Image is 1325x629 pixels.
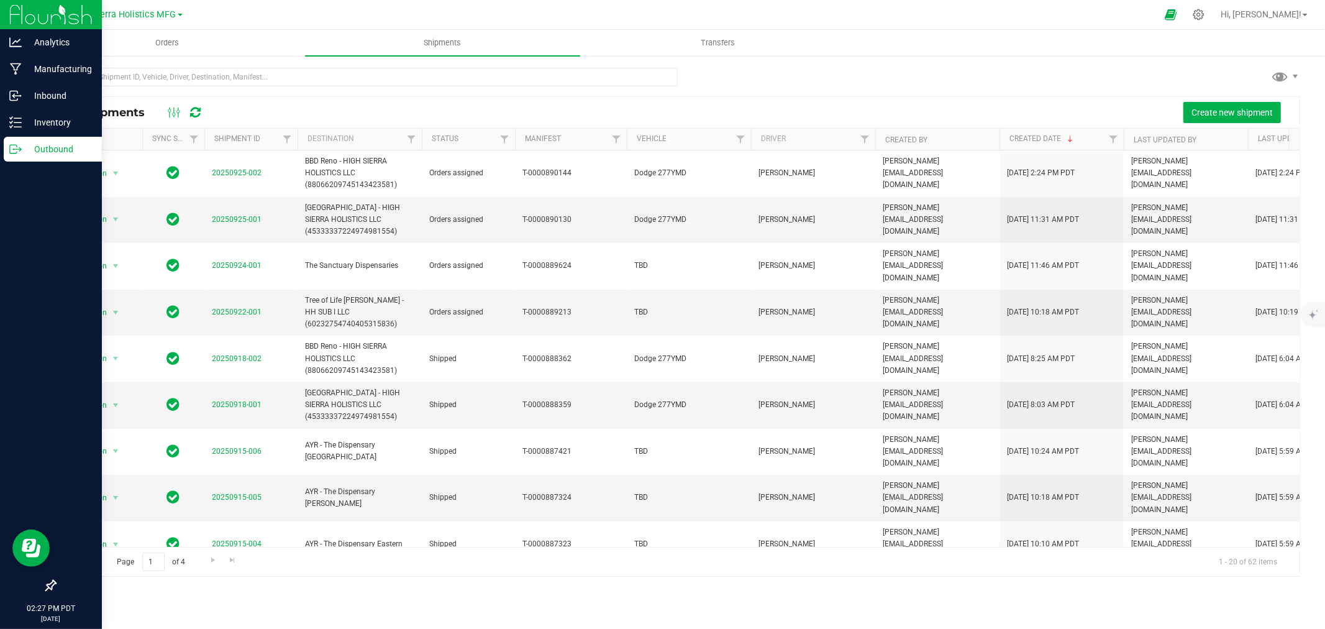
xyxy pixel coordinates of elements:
span: In Sync [167,489,180,506]
a: Go to the last page [224,553,242,569]
span: T-0000887323 [522,538,619,550]
button: Create new shipment [1183,102,1281,123]
a: Transfers [580,30,855,56]
span: select [108,304,124,321]
span: [PERSON_NAME] [758,306,868,318]
a: 20250915-006 [212,447,262,456]
span: Shipped [429,446,508,457]
a: Created Date [1009,134,1075,143]
span: [DATE] 6:04 AM PDT [1255,399,1323,411]
span: In Sync [167,211,180,228]
div: Manage settings [1191,9,1206,21]
span: T-0000890130 [522,214,619,226]
p: Inbound [22,88,96,103]
span: Shipped [429,492,508,503]
a: Manifest [525,134,561,143]
a: 20250925-001 [212,215,262,224]
a: Last Updated By [1134,135,1196,144]
p: Manufacturing [22,62,96,76]
span: [PERSON_NAME] [758,538,868,550]
span: TBD [634,538,744,550]
span: [PERSON_NAME][EMAIL_ADDRESS][DOMAIN_NAME] [883,480,992,516]
a: Filter [855,129,875,150]
p: Analytics [22,35,96,50]
span: select [108,397,124,414]
span: select [108,443,124,460]
span: select [108,165,124,182]
span: AYR - The Dispensary [PERSON_NAME] [305,486,414,510]
p: Inventory [22,115,96,130]
span: [PERSON_NAME] [758,446,868,457]
span: Tree of Life [PERSON_NAME] - HH SUB I LLC (60232754740405315836) [305,295,414,331]
a: 20250918-002 [212,354,262,363]
span: [DATE] 10:24 AM PDT [1007,446,1079,457]
span: [DATE] 5:59 AM PDT [1255,538,1323,550]
span: [DATE] 5:59 AM PDT [1255,446,1323,457]
span: [DATE] 10:18 AM PDT [1007,306,1079,318]
input: 1 [142,553,165,572]
span: The Sanctuary Dispensaries [305,260,414,272]
span: [PERSON_NAME][EMAIL_ADDRESS][DOMAIN_NAME] [1131,248,1241,284]
span: Shipped [429,399,508,411]
a: 20250922-001 [212,308,262,316]
input: Search Shipment ID, Vehicle, Driver, Destination, Manifest... [55,68,678,86]
span: Orders assigned [429,167,508,179]
span: TBD [634,446,744,457]
span: T-0000887324 [522,492,619,503]
span: In Sync [167,257,180,274]
span: [DATE] 6:04 AM PDT [1255,353,1323,365]
th: Driver [751,129,875,150]
inline-svg: Outbound [9,143,22,155]
span: [DATE] 11:31 AM PDT [1007,214,1079,226]
a: 20250915-004 [212,539,262,548]
span: Orders assigned [429,214,508,226]
span: [PERSON_NAME][EMAIL_ADDRESS][DOMAIN_NAME] [1131,202,1241,238]
span: In Sync [167,164,180,181]
span: Orders assigned [429,306,508,318]
a: Filter [277,129,298,150]
span: T-0000887421 [522,446,619,457]
span: [PERSON_NAME][EMAIL_ADDRESS][DOMAIN_NAME] [1131,526,1241,562]
span: [DATE] 10:18 AM PDT [1007,492,1079,503]
a: 20250925-002 [212,168,262,177]
span: T-0000889213 [522,306,619,318]
span: [PERSON_NAME] [758,353,868,365]
span: In Sync [167,350,180,367]
span: select [108,257,124,275]
span: Open Ecommerce Menu [1157,2,1185,27]
span: [PERSON_NAME] [758,399,868,411]
p: [DATE] [6,614,96,623]
a: Created By [885,135,927,144]
inline-svg: Analytics [9,36,22,48]
a: Shipment ID [214,134,260,143]
span: T-0000888359 [522,399,619,411]
span: [GEOGRAPHIC_DATA] - HIGH SIERRA HOLISTICS LLC (45333337224974981554) [305,387,414,423]
span: [PERSON_NAME][EMAIL_ADDRESS][DOMAIN_NAME] [883,155,992,191]
iframe: Resource center [12,530,50,567]
span: [PERSON_NAME][EMAIL_ADDRESS][DOMAIN_NAME] [1131,155,1241,191]
a: Filter [731,129,751,150]
a: Filter [1103,129,1124,150]
span: [DATE] 2:24 PM PDT [1255,167,1323,179]
span: Shipped [429,538,508,550]
a: Go to the next page [204,553,222,569]
a: Filter [184,129,204,150]
span: [PERSON_NAME][EMAIL_ADDRESS][DOMAIN_NAME] [883,434,992,470]
span: select [108,489,124,507]
a: 20250924-001 [212,261,262,270]
span: Hi, [PERSON_NAME]! [1221,9,1301,19]
span: [PERSON_NAME][EMAIL_ADDRESS][DOMAIN_NAME] [883,341,992,377]
span: [PERSON_NAME][EMAIL_ADDRESS][DOMAIN_NAME] [1131,480,1241,516]
span: [PERSON_NAME][EMAIL_ADDRESS][DOMAIN_NAME] [883,248,992,284]
span: Create new shipment [1191,108,1273,117]
span: select [108,536,124,553]
span: Shipments [408,37,478,48]
span: Orders [139,37,196,48]
span: TBD [634,260,744,272]
span: Dodge 277YMD [634,399,744,411]
inline-svg: Inventory [9,116,22,129]
span: [DATE] 5:59 AM PDT [1255,492,1323,503]
span: [DATE] 10:10 AM PDT [1007,538,1079,550]
span: AYR - The Dispensary Eastern [305,538,414,550]
span: [PERSON_NAME] [758,260,868,272]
